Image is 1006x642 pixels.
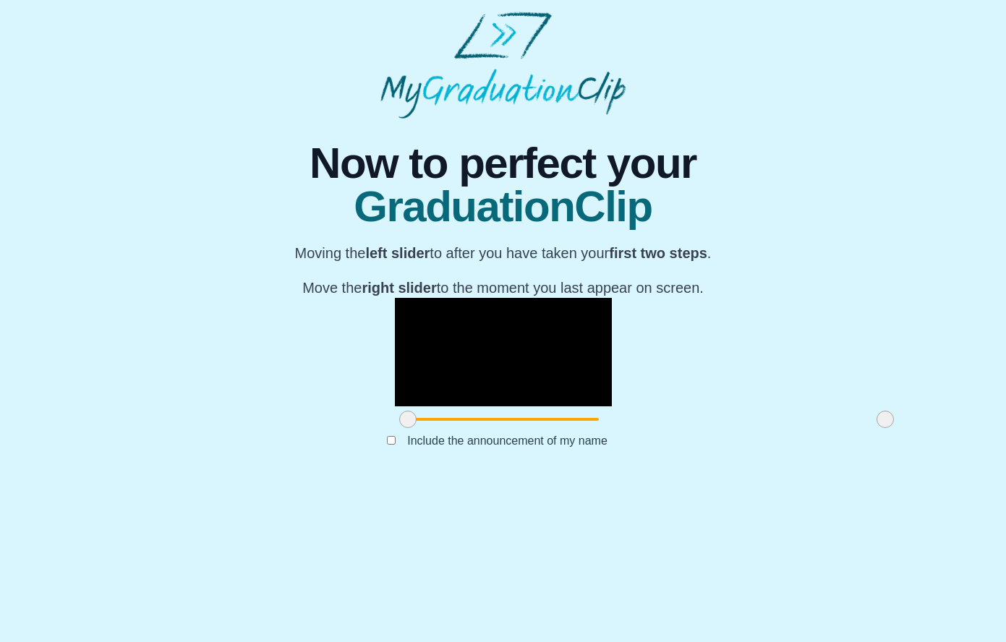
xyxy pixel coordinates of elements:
div: Video Player [395,298,612,406]
p: Move the to the moment you last appear on screen. [295,278,712,298]
b: right slider [362,280,436,296]
label: Include the announcement of my name [396,429,619,453]
p: Moving the to after you have taken your . [295,243,712,263]
span: Now to perfect your [295,142,712,185]
b: first two steps [609,245,707,261]
span: GraduationClip [295,185,712,228]
b: left slider [365,245,430,261]
img: MyGraduationClip [380,12,626,119]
